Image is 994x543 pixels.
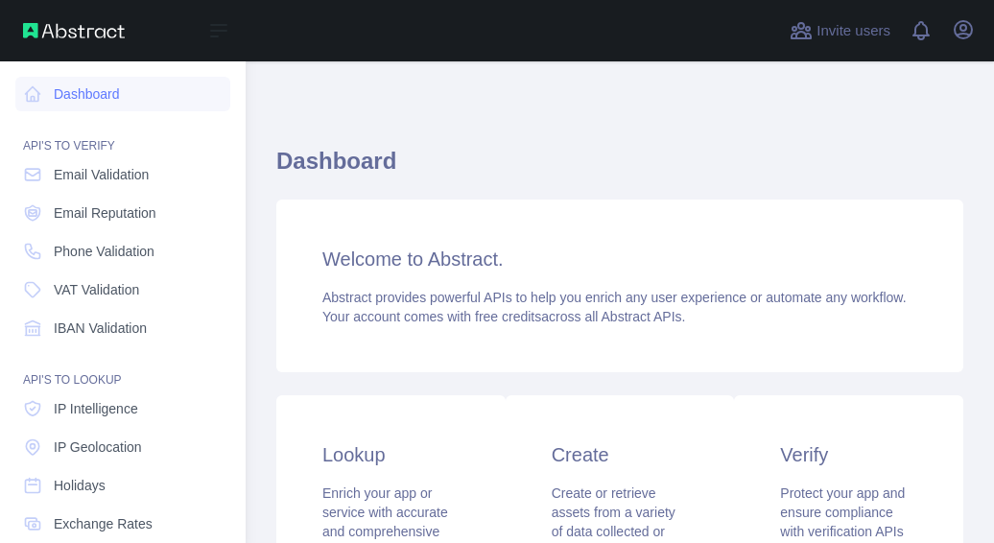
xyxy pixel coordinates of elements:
[23,23,125,38] img: Abstract API
[54,280,139,299] span: VAT Validation
[15,349,230,388] div: API'S TO LOOKUP
[15,272,230,307] a: VAT Validation
[780,441,917,468] h3: Verify
[780,485,905,539] span: Protect your app and ensure compliance with verification APIs
[322,246,917,272] h3: Welcome to Abstract.
[15,311,230,345] a: IBAN Validation
[322,309,685,324] span: Your account comes with across all Abstract APIs.
[54,242,154,261] span: Phone Validation
[15,507,230,541] a: Exchange Rates
[15,391,230,426] a: IP Intelligence
[15,196,230,230] a: Email Reputation
[552,441,689,468] h3: Create
[54,476,106,495] span: Holidays
[276,146,963,192] h1: Dashboard
[816,20,890,42] span: Invite users
[54,165,149,184] span: Email Validation
[54,437,142,457] span: IP Geolocation
[15,157,230,192] a: Email Validation
[322,290,907,305] span: Abstract provides powerful APIs to help you enrich any user experience or automate any workflow.
[15,77,230,111] a: Dashboard
[15,115,230,153] div: API'S TO VERIFY
[54,319,147,338] span: IBAN Validation
[786,15,894,46] button: Invite users
[54,399,138,418] span: IP Intelligence
[15,468,230,503] a: Holidays
[54,514,153,533] span: Exchange Rates
[15,234,230,269] a: Phone Validation
[475,309,541,324] span: free credits
[54,203,156,223] span: Email Reputation
[15,430,230,464] a: IP Geolocation
[322,441,460,468] h3: Lookup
